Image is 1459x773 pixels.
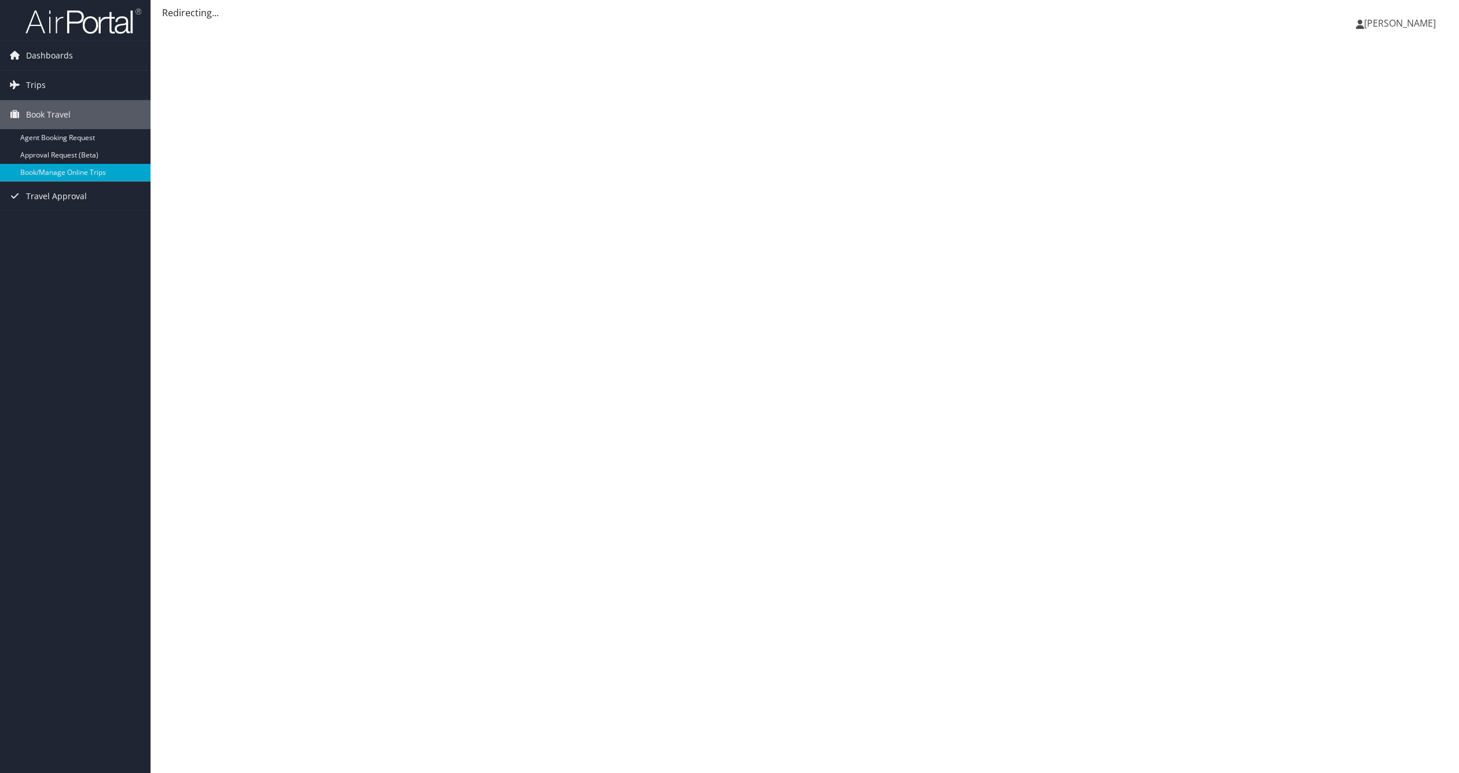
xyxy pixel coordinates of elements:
span: Dashboards [26,41,73,70]
img: airportal-logo.png [25,8,141,35]
span: Travel Approval [26,182,87,211]
a: [PERSON_NAME] [1356,6,1447,41]
span: Book Travel [26,100,71,129]
span: [PERSON_NAME] [1364,17,1436,30]
div: Redirecting... [162,6,1447,20]
span: Trips [26,71,46,100]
